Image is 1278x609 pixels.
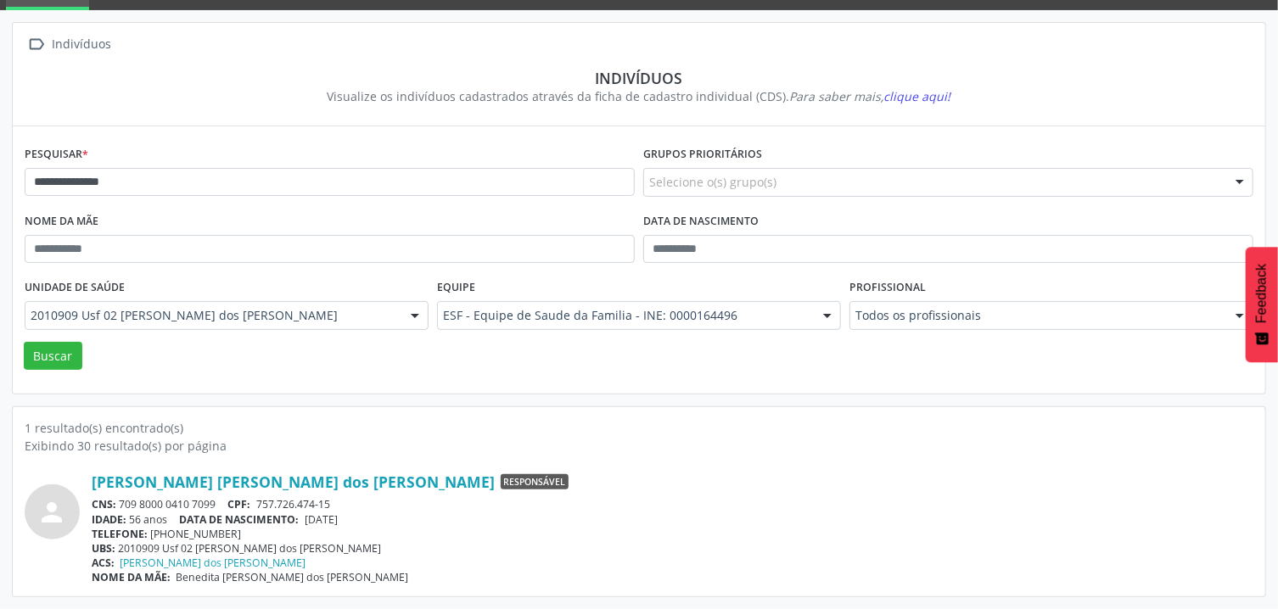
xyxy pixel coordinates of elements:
[501,474,569,489] span: Responsável
[1254,264,1270,323] span: Feedback
[92,556,115,570] span: ACS:
[25,142,88,168] label: Pesquisar
[121,556,306,570] a: [PERSON_NAME] dos [PERSON_NAME]
[849,275,926,301] label: Profissional
[92,512,126,527] span: IDADE:
[305,512,338,527] span: [DATE]
[790,88,951,104] i: Para saber mais,
[92,497,1253,511] div: 709 8000 0410 7099
[36,87,1242,105] div: Visualize os indivíduos cadastrados através da ficha de cadastro individual (CDS).
[36,69,1242,87] div: Indivíduos
[25,32,115,57] a:  Indivíduos
[92,541,1253,556] div: 2010909 Usf 02 [PERSON_NAME] dos [PERSON_NAME]
[25,32,49,57] i: 
[643,142,762,168] label: Grupos prioritários
[256,497,330,511] span: 757.726.474-15
[25,275,125,301] label: Unidade de saúde
[643,209,759,235] label: Data de nascimento
[92,527,1253,541] div: [PHONE_NUMBER]
[649,173,776,191] span: Selecione o(s) grupo(s)
[92,541,115,556] span: UBS:
[92,527,148,541] span: TELEFONE:
[1246,247,1278,362] button: Feedback - Mostrar pesquisa
[855,307,1219,324] span: Todos os profissionais
[24,342,82,371] button: Buscar
[884,88,951,104] span: clique aqui!
[228,497,251,511] span: CPF:
[92,570,171,584] span: NOME DA MÃE:
[437,275,475,301] label: Equipe
[25,419,1253,437] div: 1 resultado(s) encontrado(s)
[25,437,1253,455] div: Exibindo 30 resultado(s) por página
[49,32,115,57] div: Indivíduos
[92,472,495,491] a: [PERSON_NAME] [PERSON_NAME] dos [PERSON_NAME]
[443,307,806,324] span: ESF - Equipe de Saude da Familia - INE: 0000164496
[92,497,116,511] span: CNS:
[25,209,98,235] label: Nome da mãe
[177,570,409,584] span: Benedita [PERSON_NAME] dos [PERSON_NAME]
[92,512,1253,527] div: 56 anos
[31,307,394,324] span: 2010909 Usf 02 [PERSON_NAME] dos [PERSON_NAME]
[37,497,68,528] i: person
[180,512,300,527] span: DATA DE NASCIMENTO:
